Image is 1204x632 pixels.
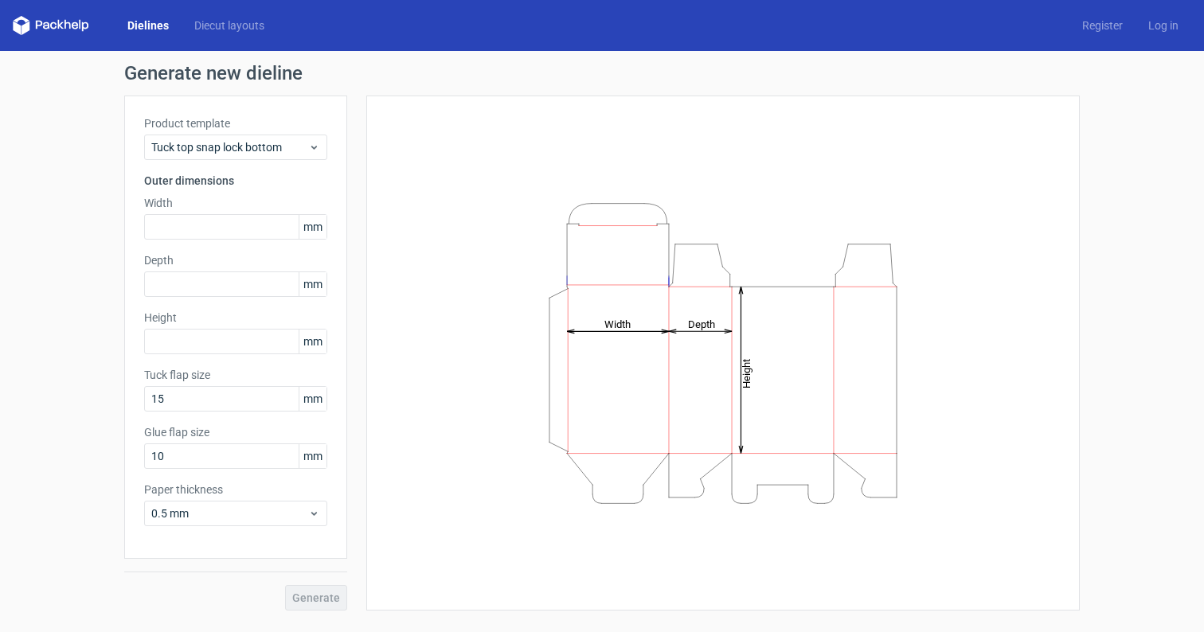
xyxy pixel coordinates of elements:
tspan: Width [604,318,631,330]
a: Log in [1136,18,1191,33]
span: mm [299,444,326,468]
span: mm [299,215,326,239]
label: Glue flap size [144,424,327,440]
label: Tuck flap size [144,367,327,383]
a: Diecut layouts [182,18,277,33]
span: mm [299,272,326,296]
h1: Generate new dieline [124,64,1080,83]
tspan: Depth [688,318,715,330]
label: Depth [144,252,327,268]
label: Product template [144,115,327,131]
label: Height [144,310,327,326]
h3: Outer dimensions [144,173,327,189]
span: mm [299,330,326,353]
a: Dielines [115,18,182,33]
tspan: Height [741,358,752,388]
span: 0.5 mm [151,505,308,521]
span: Tuck top snap lock bottom [151,139,308,155]
a: Register [1069,18,1136,33]
label: Paper thickness [144,482,327,497]
label: Width [144,195,327,211]
span: mm [299,387,326,411]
